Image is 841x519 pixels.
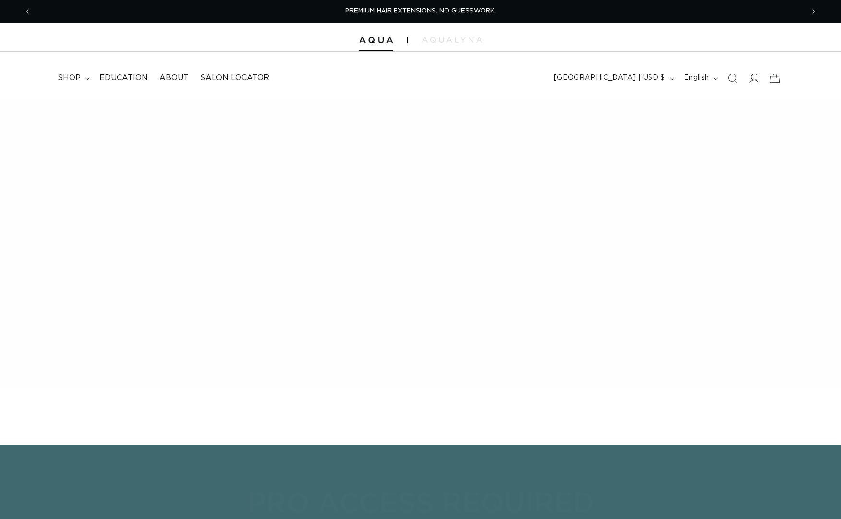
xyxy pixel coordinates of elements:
[99,73,148,83] span: Education
[678,69,722,87] button: English
[154,67,194,89] a: About
[58,73,81,83] span: shop
[422,37,482,43] img: aqualyna.com
[359,37,393,44] img: Aqua Hair Extensions
[684,73,709,83] span: English
[548,69,678,87] button: [GEOGRAPHIC_DATA] | USD $
[17,2,38,21] button: Previous announcement
[554,73,665,83] span: [GEOGRAPHIC_DATA] | USD $
[159,73,189,83] span: About
[62,190,336,288] p: Your Craft. Your Career. Elevated.
[183,485,658,518] p: Pro Access Required
[722,68,743,89] summary: Search
[62,293,336,316] p: Education for every level, every method, and every stage of your career.
[345,8,496,14] span: PREMIUM HAIR EXTENSIONS. NO GUESSWORK.
[200,73,269,83] span: Salon Locator
[803,2,824,21] button: Next announcement
[94,67,154,89] a: Education
[52,67,94,89] summary: shop
[194,67,275,89] a: Salon Locator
